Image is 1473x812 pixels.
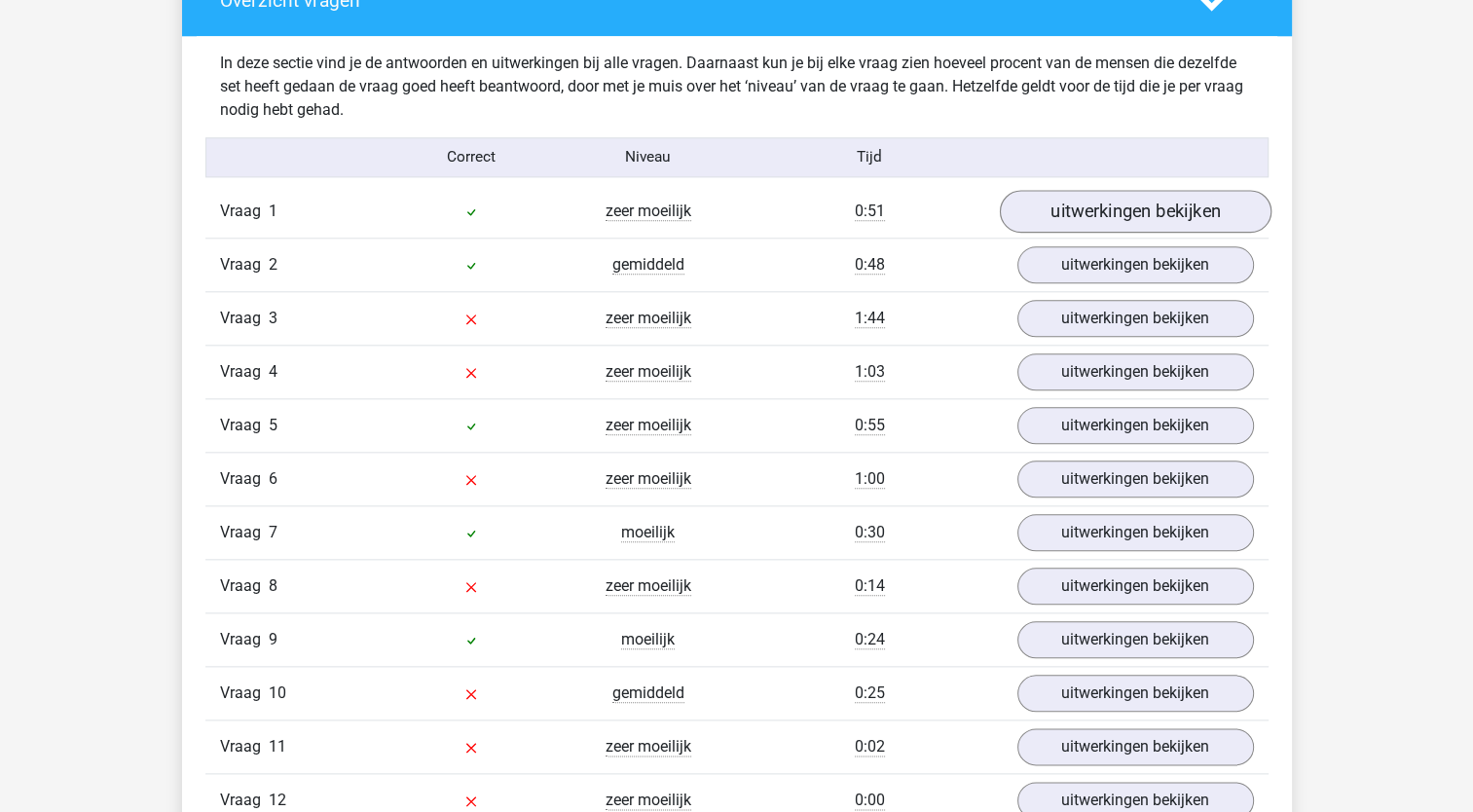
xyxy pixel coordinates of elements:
div: Niveau [560,146,737,168]
span: 0:00 [855,791,885,810]
a: uitwerkingen bekijken [1017,246,1254,283]
span: Vraag [220,200,269,223]
span: Vraag [220,628,269,651]
span: zeer moeilijk [606,309,691,328]
a: uitwerkingen bekijken [999,190,1270,233]
span: 11 [269,737,286,756]
span: 0:30 [855,523,885,542]
span: Vraag [220,467,269,491]
a: uitwerkingen bekijken [1017,568,1254,605]
span: Vraag [220,735,269,758]
span: Vraag [220,789,269,812]
span: 6 [269,469,277,488]
span: 9 [269,630,277,648]
span: Vraag [220,682,269,705]
span: 2 [269,255,277,274]
div: In deze sectie vind je de antwoorden en uitwerkingen bij alle vragen. Daarnaast kun je bij elke v... [205,52,1269,122]
span: 4 [269,362,277,381]
div: Tijd [736,146,1002,168]
span: 0:14 [855,576,885,596]
span: 0:55 [855,416,885,435]
span: 8 [269,576,277,595]
a: uitwerkingen bekijken [1017,621,1254,658]
span: 5 [269,416,277,434]
a: uitwerkingen bekijken [1017,514,1254,551]
span: Vraag [220,253,269,277]
span: zeer moeilijk [606,362,691,382]
a: uitwerkingen bekijken [1017,407,1254,444]
span: zeer moeilijk [606,576,691,596]
span: 12 [269,791,286,809]
span: Vraag [220,360,269,384]
a: uitwerkingen bekijken [1017,675,1254,712]
span: zeer moeilijk [606,202,691,221]
a: uitwerkingen bekijken [1017,461,1254,498]
span: 0:25 [855,683,885,703]
span: zeer moeilijk [606,737,691,757]
span: Vraag [220,307,269,330]
a: uitwerkingen bekijken [1017,728,1254,765]
span: 7 [269,523,277,541]
span: 1:44 [855,309,885,328]
a: uitwerkingen bekijken [1017,353,1254,390]
span: 0:24 [855,630,885,649]
span: moeilijk [621,523,675,542]
a: uitwerkingen bekijken [1017,300,1254,337]
span: gemiddeld [612,255,684,275]
span: 0:51 [855,202,885,221]
span: 1 [269,202,277,220]
span: zeer moeilijk [606,469,691,489]
span: zeer moeilijk [606,791,691,810]
span: 0:48 [855,255,885,275]
span: Vraag [220,414,269,437]
span: 1:00 [855,469,885,489]
span: 3 [269,309,277,327]
span: gemiddeld [612,683,684,703]
span: Vraag [220,521,269,544]
span: 1:03 [855,362,885,382]
span: 0:02 [855,737,885,757]
span: Vraag [220,574,269,598]
span: moeilijk [621,630,675,649]
span: 10 [269,683,286,702]
span: zeer moeilijk [606,416,691,435]
div: Correct [383,146,560,168]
